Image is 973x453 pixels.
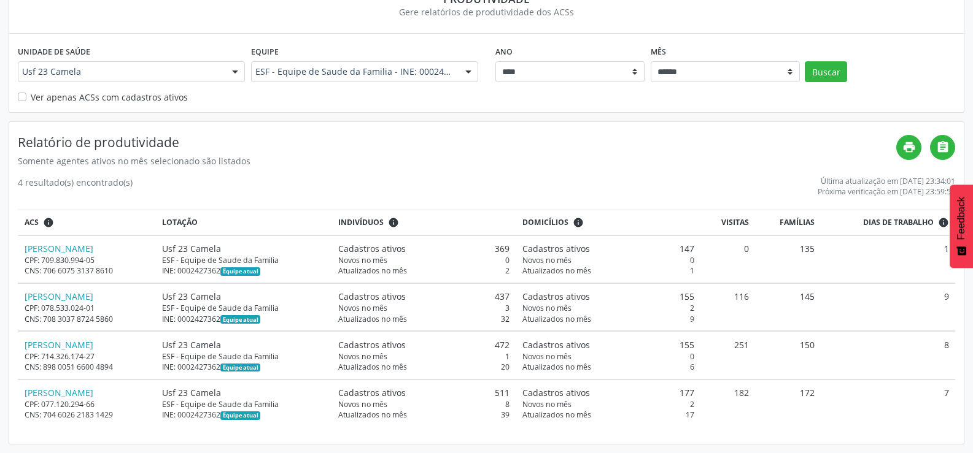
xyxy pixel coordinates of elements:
span: Novos no mês [338,399,387,409]
span: Atualizados no mês [338,265,407,276]
div: ESF - Equipe de Saude da Familia [162,399,325,409]
div: 8 [338,399,510,409]
span: Dias de trabalho [863,217,934,228]
th: Famílias [756,210,821,235]
a: [PERSON_NAME] [25,243,93,254]
div: 147 [522,242,694,255]
div: INE: 0002427362 [162,409,325,420]
span: Esta é a equipe atual deste Agente [220,411,260,420]
span: Novos no mês [522,399,572,409]
div: CPF: 709.830.994-05 [25,255,149,265]
div: CNS: 708 3037 8724 5860 [25,314,149,324]
a: print [896,135,921,160]
th: Lotação [155,210,331,235]
span: Novos no mês [338,303,387,313]
span: Atualizados no mês [522,362,591,372]
label: Equipe [251,42,279,61]
div: 177 [522,386,694,399]
button: Feedback - Mostrar pesquisa [950,185,973,268]
a: [PERSON_NAME] [25,291,93,302]
span: Atualizados no mês [522,265,591,276]
td: 135 [756,235,821,283]
div: 3 [338,303,510,313]
div: 32 [338,314,510,324]
div: Usf 23 Camela [162,338,325,351]
a: [PERSON_NAME] [25,387,93,398]
div: INE: 0002427362 [162,362,325,372]
a: [PERSON_NAME] [25,339,93,351]
span: Cadastros ativos [338,338,406,351]
div: INE: 0002427362 [162,314,325,324]
div: 511 [338,386,510,399]
span: Cadastros ativos [338,290,406,303]
label: Ver apenas ACSs com cadastros ativos [31,91,188,104]
div: 20 [338,362,510,372]
td: 116 [700,283,756,331]
div: 1 [338,351,510,362]
span: Atualizados no mês [522,314,591,324]
button: Buscar [805,61,847,82]
div: 155 [522,338,694,351]
span: Usf 23 Camela [22,66,220,78]
a:  [930,135,955,160]
div: 369 [338,242,510,255]
td: 0 [700,235,756,283]
span: Cadastros ativos [338,386,406,399]
span: Novos no mês [338,351,387,362]
i: Dias em que o(a) ACS fez pelo menos uma visita, ou ficha de cadastro individual ou cadastro domic... [938,217,949,228]
i: print [902,140,916,154]
div: 2 [522,399,694,409]
label: Ano [495,42,513,61]
span: Atualizados no mês [522,409,591,420]
div: 9 [522,314,694,324]
span: Cadastros ativos [522,242,590,255]
span: Cadastros ativos [522,338,590,351]
div: 0 [338,255,510,265]
span: Esta é a equipe atual deste Agente [220,267,260,276]
span: Esta é a equipe atual deste Agente [220,364,260,372]
div: 2 [522,303,694,313]
div: 437 [338,290,510,303]
div: 472 [338,338,510,351]
div: ESF - Equipe de Saude da Familia [162,255,325,265]
div: CPF: 714.326.174-27 [25,351,149,362]
span: Cadastros ativos [338,242,406,255]
label: Mês [651,42,666,61]
div: 17 [522,409,694,420]
i: <div class="text-left"> <div> <strong>Cadastros ativos:</strong> Cadastros que estão vinculados a... [388,217,399,228]
td: 182 [700,379,756,427]
td: 150 [756,331,821,379]
span: Novos no mês [522,351,572,362]
span: Novos no mês [338,255,387,265]
div: 155 [522,290,694,303]
span: Esta é a equipe atual deste Agente [220,315,260,324]
div: 4 resultado(s) encontrado(s) [18,176,133,197]
span: Cadastros ativos [522,386,590,399]
td: 7 [821,379,955,427]
div: CNS: 898 0051 6600 4894 [25,362,149,372]
span: Atualizados no mês [338,409,407,420]
div: ESF - Equipe de Saude da Familia [162,303,325,313]
i: <div class="text-left"> <div> <strong>Cadastros ativos:</strong> Cadastros que estão vinculados a... [573,217,584,228]
div: Usf 23 Camela [162,290,325,303]
td: 8 [821,331,955,379]
div: 39 [338,409,510,420]
div: CPF: 077.120.294-66 [25,399,149,409]
span: ESF - Equipe de Saude da Familia - INE: 0002427362 [255,66,453,78]
div: Usf 23 Camela [162,242,325,255]
span: Cadastros ativos [522,290,590,303]
div: Gere relatórios de produtividade dos ACSs [18,6,955,18]
div: 0 [522,255,694,265]
h4: Relatório de produtividade [18,135,896,150]
i:  [936,140,950,154]
div: CNS: 706 6075 3137 8610 [25,265,149,276]
td: 172 [756,379,821,427]
span: ACS [25,217,39,228]
span: Atualizados no mês [338,314,407,324]
th: Visitas [700,210,756,235]
div: Usf 23 Camela [162,386,325,399]
div: Última atualização em [DATE] 23:34:01 [818,176,955,186]
span: Feedback [956,197,967,240]
div: 6 [522,362,694,372]
div: ESF - Equipe de Saude da Familia [162,351,325,362]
